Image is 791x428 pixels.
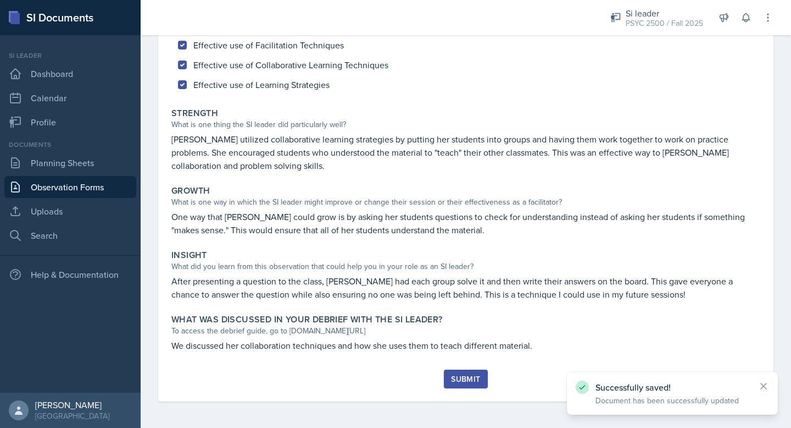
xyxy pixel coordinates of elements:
div: To access the debrief guide, go to [DOMAIN_NAME][URL] [171,325,760,337]
div: Help & Documentation [4,264,136,286]
p: Document has been successfully updated [595,395,749,406]
a: Profile [4,111,136,133]
div: Si leader [626,7,703,20]
p: After presenting a question to the class, [PERSON_NAME] had each group solve it and then write th... [171,275,760,301]
div: What is one way in which the SI leader might improve or change their session or their effectivene... [171,196,760,208]
label: Strength [171,108,218,119]
a: Search [4,224,136,246]
label: Insight [171,250,207,261]
div: PSYC 2500 / Fall 2025 [626,18,703,29]
label: Growth [171,185,210,196]
a: Observation Forms [4,176,136,198]
a: Dashboard [4,63,136,85]
div: Si leader [4,51,136,61]
p: Successfully saved! [595,382,749,393]
div: What did you learn from this observation that could help you in your role as an SI leader? [171,261,760,272]
div: Documents [4,140,136,150]
a: Calendar [4,87,136,109]
p: [PERSON_NAME] utilized collaborative learning strategies by putting her students into groups and ... [171,133,760,172]
div: [GEOGRAPHIC_DATA] [35,410,109,421]
p: One way that [PERSON_NAME] could grow is by asking her students questions to check for understand... [171,210,760,237]
button: Submit [444,370,487,388]
div: What is one thing the SI leader did particularly well? [171,119,760,130]
div: Submit [451,375,480,383]
label: What was discussed in your debrief with the SI Leader? [171,314,443,325]
div: [PERSON_NAME] [35,399,109,410]
p: We discussed her collaboration techniques and how she uses them to teach different material. [171,339,760,352]
a: Uploads [4,200,136,222]
a: Planning Sheets [4,152,136,174]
